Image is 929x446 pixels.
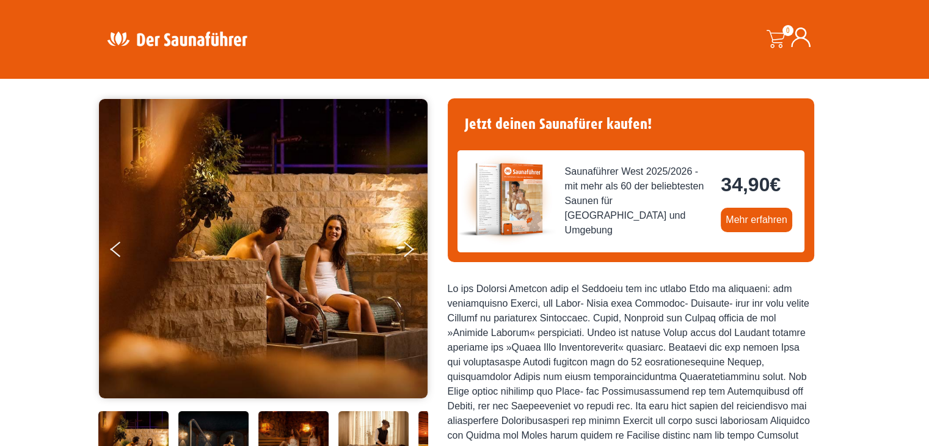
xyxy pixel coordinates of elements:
span: € [770,174,781,196]
img: der-saunafuehrer-2025-west.jpg [457,150,555,248]
h4: Jetzt deinen Saunafürer kaufen! [457,108,804,141]
a: Mehr erfahren [721,208,792,232]
bdi: 34,90 [721,174,781,196]
button: Next [401,236,432,267]
span: Saunaführer West 2025/2026 - mit mehr als 60 der beliebtesten Saunen für [GEOGRAPHIC_DATA] und Um... [565,164,712,238]
button: Previous [111,236,141,267]
span: 0 [782,25,793,36]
